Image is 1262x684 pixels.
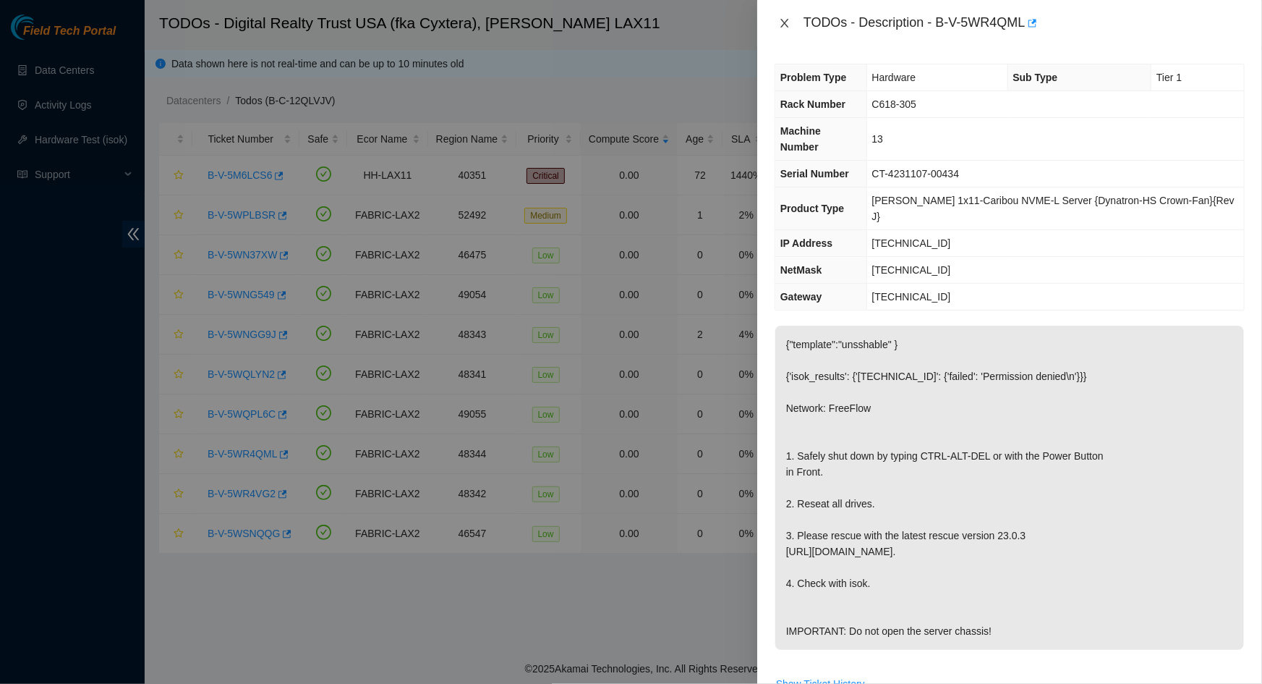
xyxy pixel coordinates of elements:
[779,17,790,29] span: close
[780,264,822,276] span: NetMask
[872,237,951,249] span: [TECHNICAL_ID]
[1156,72,1182,83] span: Tier 1
[780,168,849,180] span: Serial Number
[872,195,1235,222] span: [PERSON_NAME] 1x11-Caribou NVME-L Server {Dynatron-HS Crown-Fan}{Rev J}
[780,237,832,249] span: IP Address
[1013,72,1058,83] span: Sub Type
[872,264,951,276] span: [TECHNICAL_ID]
[803,12,1245,35] div: TODOs - Description - B-V-5WR4QML
[872,133,884,145] span: 13
[780,291,822,303] span: Gateway
[780,72,847,83] span: Problem Type
[872,291,951,303] span: [TECHNICAL_ID]
[775,326,1244,650] p: {"template":"unsshable" } {'isok_results': {'[TECHNICAL_ID]': {'failed': 'Permission denied\n'}}}...
[780,125,821,153] span: Machine Number
[780,203,844,214] span: Product Type
[872,168,960,180] span: CT-4231107-00434
[872,98,917,110] span: C618-305
[780,98,845,110] span: Rack Number
[872,72,916,83] span: Hardware
[775,17,795,30] button: Close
